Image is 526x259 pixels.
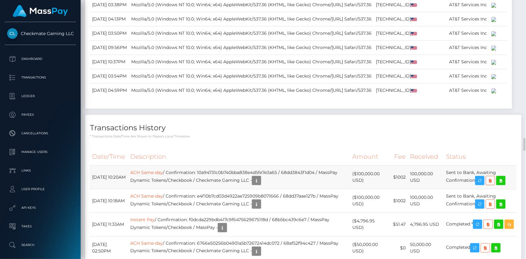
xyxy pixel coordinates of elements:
[447,26,489,41] td: AT&T Services Inc
[447,69,489,83] td: AT&T Services Inc
[447,41,489,55] td: AT&T Services Inc
[491,46,496,51] img: 200x100
[389,189,408,212] td: $1002
[350,165,389,189] td: ($100,000.00 USD)
[130,193,163,199] a: ACH Same-day
[5,219,76,234] a: Taxes
[90,189,128,212] td: [DATE] 10:18AM
[90,134,517,139] p: * Transactions date/time are shown in payee's local timezone
[90,148,128,165] th: Date/Time
[5,51,76,67] a: Dashboard
[7,240,74,250] p: Search
[5,163,76,178] a: Links
[411,18,417,21] img: us.png
[491,74,496,79] img: 200x100
[5,181,76,197] a: User Profile
[350,189,389,212] td: ($100,000.00 USD)
[129,41,374,55] td: Mozilla/5.0 (Windows NT 10.0; Win64; x64) AppleWebKit/537.36 (KHTML, like Gecko) Chrome/[URL] Saf...
[7,222,74,231] p: Taxes
[90,69,129,83] td: [DATE] 03:54PM
[130,170,163,175] a: ACH Same-day
[444,148,517,165] th: Status
[129,69,374,83] td: Mozilla/5.0 (Windows NT 10.0; Win64; x64) AppleWebKit/537.36 (KHTML, like Gecko) Chrome/[URL] Saf...
[7,73,74,82] p: Transactions
[374,55,419,69] td: [TECHNICAL_ID]
[13,5,68,17] img: MassPay Logo
[411,32,417,35] img: us.png
[128,148,350,165] th: Description
[408,148,444,165] th: Received
[408,189,444,212] td: 100,000.00 USD
[7,166,74,175] p: Links
[7,92,74,101] p: Ledger
[7,54,74,64] p: Dashboard
[128,165,350,189] td: / Confirmation: 10a94731c0b740bba838e4d5fe7e3a65 / 68dd3843f1d04 / MassPay Dynamic Tokens/Checkbo...
[90,26,129,41] td: [DATE] 03:50PM
[90,83,129,98] td: [DATE] 04:59PM
[5,70,76,85] a: Transactions
[491,88,496,93] img: 200x100
[374,12,419,26] td: [TECHNICAL_ID]
[90,12,129,26] td: [DATE] 04:13PM
[129,12,374,26] td: Mozilla/5.0 (Windows NT 10.0; Win64; x64) AppleWebKit/537.36 (KHTML, like Gecko) Chrome/[URL] Saf...
[7,203,74,212] p: API Keys
[444,165,517,189] td: Sent to Bank, Awaiting Confirmation
[128,212,350,236] td: / Confirmation: f0dcda229bdb417c9f6475629675118d / 68b5bc439c6e7 / MassPay Dynamic Tokens/Checkbo...
[130,240,163,246] a: ACH Same-day
[90,41,129,55] td: [DATE] 09:56PM
[411,75,417,78] img: us.png
[447,83,489,98] td: AT&T Services Inc
[389,212,408,236] td: $51.47
[491,60,496,65] img: 200x100
[389,148,408,165] th: Fee
[491,17,496,22] img: 200x100
[444,212,517,236] td: Completed *
[90,212,128,236] td: [DATE] 11:33AM
[408,212,444,236] td: 4,796.95 USD
[130,217,155,222] a: Instant Pay
[5,107,76,123] a: Payees
[350,148,389,165] th: Amount
[5,144,76,160] a: Manage Users
[5,200,76,216] a: API Keys
[374,69,419,83] td: [TECHNICAL_ID]
[7,129,74,138] p: Cancellations
[90,123,517,133] h4: Transactions History
[128,189,350,212] td: / Confirmation: e4f10b7cd03d4922ae725909b8071666 / 68dd37aae127b / MassPay Dynamic Tokens/Checkbo...
[411,46,417,50] img: us.png
[7,28,18,39] img: Checkmate Gaming LLC
[129,26,374,41] td: Mozilla/5.0 (Windows NT 10.0; Win64; x64) AppleWebKit/537.36 (KHTML, like Gecko) Chrome/[URL] Saf...
[374,26,419,41] td: [TECHNICAL_ID]
[129,55,374,69] td: Mozilla/5.0 (Windows NT 10.0; Win64; x64) AppleWebKit/537.36 (KHTML, like Gecko) Chrome/[URL] Saf...
[374,41,419,55] td: [TECHNICAL_ID]
[5,88,76,104] a: Ledger
[90,165,128,189] td: [DATE] 10:20AM
[7,147,74,157] p: Manage Users
[7,110,74,119] p: Payees
[408,165,444,189] td: 100,000.00 USD
[411,3,417,7] img: us.png
[491,31,496,36] img: 200x100
[411,60,417,64] img: us.png
[447,55,489,69] td: AT&T Services Inc
[5,126,76,141] a: Cancellations
[350,212,389,236] td: ($4,796.95 USD)
[374,83,419,98] td: [TECHNICAL_ID]
[447,12,489,26] td: AT&T Services Inc
[5,31,76,36] span: Checkmate Gaming LLC
[90,55,129,69] td: [DATE] 10:37PM
[411,89,417,92] img: us.png
[7,185,74,194] p: User Profile
[129,83,374,98] td: Mozilla/5.0 (Windows NT 10.0; Win64; x64) AppleWebKit/537.36 (KHTML, like Gecko) Chrome/[URL] Saf...
[389,165,408,189] td: $1002
[444,189,517,212] td: Sent to Bank, Awaiting Confirmation
[491,3,496,8] img: 200x100
[5,237,76,253] a: Search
